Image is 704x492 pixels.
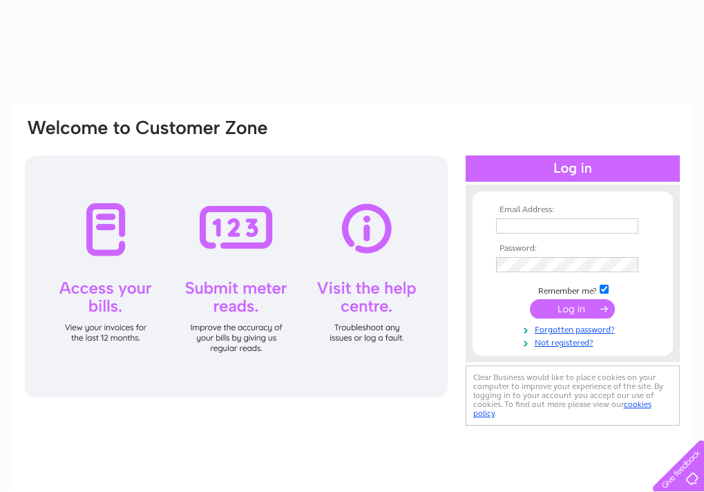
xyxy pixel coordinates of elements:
[493,244,653,254] th: Password:
[493,283,653,296] td: Remember me?
[466,366,680,426] div: Clear Business would like to place cookies on your computer to improve your experience of the sit...
[496,335,653,348] a: Not registered?
[530,299,615,319] input: Submit
[496,322,653,335] a: Forgotten password?
[473,399,651,418] a: cookies policy
[493,205,653,215] th: Email Address:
